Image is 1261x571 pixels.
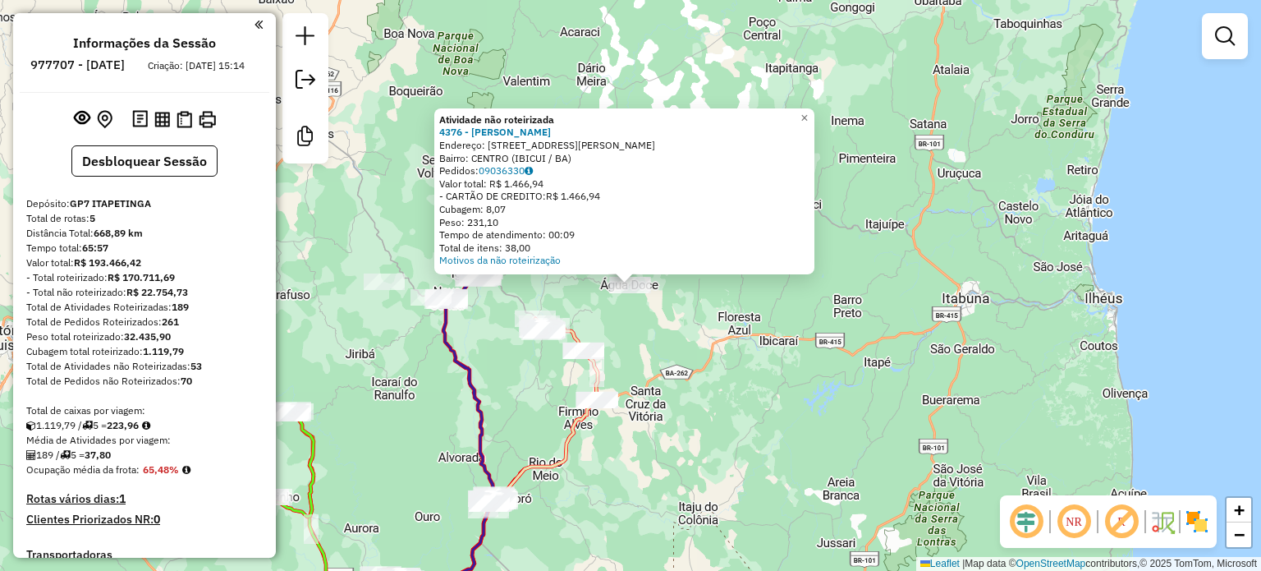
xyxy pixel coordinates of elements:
strong: R$ 193.466,42 [74,256,141,269]
button: Logs desbloquear sessão [129,107,151,132]
div: Criação: [DATE] 15:14 [141,58,251,73]
span: Ocultar NR [1054,502,1094,541]
h4: Clientes Priorizados NR: [26,513,263,527]
strong: 261 [162,315,179,328]
div: - Total não roteirizado: [26,285,263,300]
div: - CARTÃO DE CREDITO: [439,190,809,203]
div: Total de Pedidos não Roteirizados: [26,374,263,389]
strong: 5 [89,212,95,224]
div: Bairro: CENTRO (IBICUI / BA) [439,152,809,165]
div: Total de Atividades não Roteirizadas: [26,359,263,374]
img: Fluxo de ruas [1149,509,1176,535]
div: - Total roteirizado: [26,270,263,285]
button: Exibir sessão original [71,106,94,132]
strong: R$ 22.754,73 [126,286,188,298]
div: 1.119,79 / 5 = [26,418,263,433]
a: OpenStreetMap [1016,558,1086,569]
i: Total de rotas [60,450,71,460]
div: Atividade não roteirizada - JUAREZ OLIVEIRA BATI [470,490,511,507]
i: Meta Caixas/viagem: 1,00 Diferença: 222,96 [142,421,150,431]
strong: 65:57 [82,242,108,254]
span: Exibir rótulo [1102,502,1141,541]
a: Leaflet [920,558,960,569]
button: Visualizar relatório de Roteirização [151,108,173,130]
a: Motivos da não roteirização [439,254,561,266]
div: Cubagem: 8,07 [439,203,809,216]
i: Total de Atividades [26,450,36,460]
div: Atividade não roteirizada - MARIA DE LOURDES NUN [470,490,511,507]
div: Média de Atividades por viagem: [26,433,263,448]
div: Total de Atividades Roteirizadas: [26,300,263,315]
button: Imprimir Rotas [195,108,219,131]
div: Peso total roteirizado: [26,329,263,344]
h4: Informações da Sessão [73,35,216,51]
a: Zoom in [1227,498,1251,523]
div: Total de Pedidos Roteirizados: [26,315,263,329]
div: Atividade não roteirizada - GILDEMIR JARDIM DOS [469,495,510,512]
a: 09036330 [479,164,533,177]
div: Valor total: R$ 1.466,94 [439,177,809,191]
span: | [962,558,965,569]
div: 189 / 5 = [26,448,263,463]
strong: 0 [154,512,160,527]
div: Atividade não roteirizada - LUIS BARBOSA PEREIRA [470,492,511,509]
h4: Transportadoras [26,548,263,562]
div: Atividade não roteirizada - IRACILDA ARAUJO DA S [468,490,509,507]
h6: 977707 - [DATE] [30,58,125,72]
div: Atividade não roteirizada - GABRIEL SANTOS DE AN [475,492,516,509]
span: × [800,111,808,125]
strong: Atividade não roteirizada [439,113,554,126]
strong: 1.119,79 [143,345,184,357]
button: Visualizar Romaneio [173,108,195,131]
div: Total de itens: 38,00 [439,242,809,255]
a: Clique aqui para minimizar o painel [254,15,263,34]
div: Endereço: [STREET_ADDRESS][PERSON_NAME] [439,139,809,152]
div: Depósito: [26,196,263,211]
i: Total de rotas [82,421,93,431]
a: Nova sessão e pesquisa [289,20,322,57]
strong: 53 [190,360,202,372]
div: Tempo de atendimento: 00:09 [439,228,809,242]
a: Exportar sessão [289,63,322,100]
div: Atividade não roteirizada - JOSENIL GOMES DE OLI [470,493,511,509]
strong: 189 [172,301,189,313]
div: Pedidos: [439,164,809,177]
strong: R$ 170.711,69 [108,271,175,283]
strong: 668,89 km [94,227,143,239]
span: − [1234,524,1245,545]
span: R$ 1.466,94 [546,190,600,202]
em: Média calculada utilizando a maior ocupação (%Peso ou %Cubagem) de cada rota da sessão. Rotas cro... [182,465,190,475]
div: Cubagem total roteirizado: [26,344,263,359]
div: Atividade não roteirizada - JERRI ADRIANI SOUSA [469,494,510,510]
span: Ocultar deslocamento [1007,502,1046,541]
div: Atividade não roteirizada - ROSIVALDO GONCALVES [410,289,452,306]
div: Atividade não roteirizada - francisco de souza l [610,277,651,293]
i: Observações [525,166,533,176]
strong: 32.435,90 [124,330,171,343]
div: Atividade não roteirizada - JADSON GOMES FERREIR [475,493,516,509]
strong: GP7 ITAPETINGA [70,197,151,210]
a: Criar modelo [289,120,322,157]
a: Exibir filtros [1208,20,1241,53]
div: Peso: 231,10 [439,216,809,229]
a: Close popup [795,108,814,128]
div: Map data © contributors,© 2025 TomTom, Microsoft [916,557,1261,571]
strong: 65,48% [143,463,179,476]
a: 4376 - [PERSON_NAME] [439,126,551,138]
button: Centralizar mapa no depósito ou ponto de apoio [94,107,116,132]
strong: 223,96 [107,419,139,431]
h4: Rotas vários dias: [26,492,263,506]
div: Atividade não roteirizada - REGINALDO SANTOS DE [364,274,405,290]
strong: 1 [119,491,126,506]
img: Exibir/Ocultar setores [1184,509,1210,535]
div: Valor total: [26,256,263,270]
div: Atividade não roteirizada - Eliede maria da silv [609,277,650,293]
div: Atividade não roteirizada - DENNER ALVES BATISTA [470,491,511,508]
i: Cubagem total roteirizado [26,421,36,431]
div: Total de rotas: [26,211,263,226]
div: Atividade não roteirizada - ANTONIO SOUZA BARRET [470,494,511,510]
span: + [1234,500,1245,520]
div: Total de caixas por viagem: [26,403,263,418]
span: Ocupação média da frota: [26,463,140,476]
